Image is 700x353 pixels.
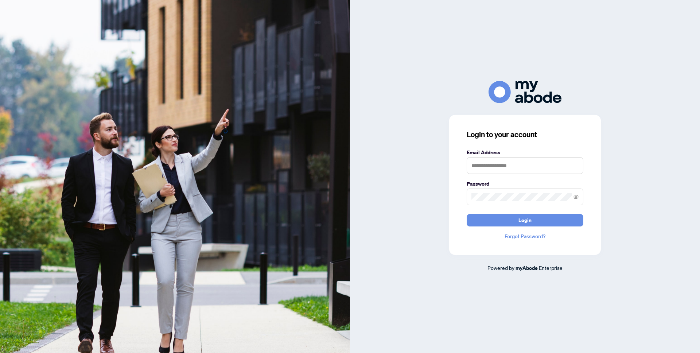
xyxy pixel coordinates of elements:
span: Login [518,214,532,226]
span: Powered by [487,264,514,271]
h3: Login to your account [467,129,583,140]
a: myAbode [516,264,538,272]
label: Password [467,180,583,188]
span: eye-invisible [573,194,579,199]
label: Email Address [467,148,583,156]
span: Enterprise [539,264,563,271]
img: ma-logo [489,81,561,103]
button: Login [467,214,583,226]
a: Forgot Password? [467,232,583,240]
